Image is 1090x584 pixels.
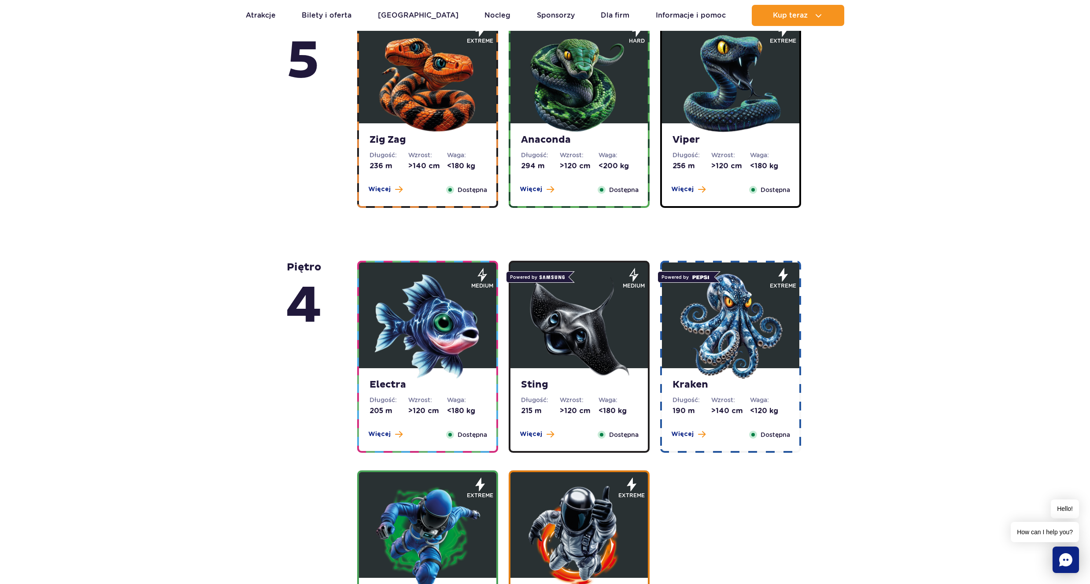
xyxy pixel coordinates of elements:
dt: Długość: [521,151,560,159]
dd: >120 cm [408,406,447,416]
img: 683e9dc030483830179588.png [375,274,480,379]
dt: Wzrost: [560,395,599,404]
dt: Wzrost: [408,151,447,159]
dt: Waga: [447,151,486,159]
a: Nocleg [484,5,510,26]
span: extreme [467,492,493,499]
dt: Długość: [672,151,711,159]
span: extreme [467,37,493,45]
span: Dostępna [761,430,790,440]
img: 683e9d7f6dccb324111516.png [526,29,632,134]
span: Więcej [368,185,391,194]
dd: >140 cm [711,406,750,416]
span: Hello! [1051,499,1079,518]
button: Więcej [520,185,554,194]
span: 4 [286,274,322,339]
dt: Wzrost: [711,151,750,159]
dd: <180 kg [447,161,486,171]
strong: Electra [369,379,486,391]
span: Dostępna [609,430,639,440]
dt: Waga: [750,151,789,159]
span: Powered by [506,271,569,283]
img: 683e9dd6f19b1268161416.png [526,274,632,379]
span: Więcej [368,430,391,439]
dd: 215 m [521,406,560,416]
dt: Długość: [369,395,408,404]
span: Dostępna [458,185,487,195]
span: Dostępna [609,185,639,195]
dt: Wzrost: [560,151,599,159]
span: extreme [770,282,796,290]
img: 683e9d18e24cb188547945.png [375,29,480,134]
dt: Długość: [672,395,711,404]
dd: <180 kg [750,161,789,171]
dt: Wzrost: [711,395,750,404]
a: Dla firm [601,5,629,26]
button: Więcej [671,185,706,194]
span: Dostępna [761,185,790,195]
a: Bilety i oferta [302,5,351,26]
span: Więcej [671,430,694,439]
div: Chat [1053,547,1079,573]
dd: 236 m [369,161,408,171]
strong: Sting [521,379,637,391]
dd: <180 kg [447,406,486,416]
span: How can I help you? [1011,522,1079,542]
strong: Anaconda [521,134,637,146]
a: Informacje i pomoc [656,5,726,26]
button: Więcej [671,430,706,439]
dt: Długość: [521,395,560,404]
dd: <200 kg [599,161,637,171]
span: extreme [618,492,645,499]
span: 5 [286,29,321,94]
button: Więcej [368,185,403,194]
dd: >140 cm [408,161,447,171]
strong: Zig Zag [369,134,486,146]
strong: piętro [286,16,321,94]
img: 683e9df96f1c7957131151.png [678,274,783,379]
span: Więcej [671,185,694,194]
span: Więcej [520,185,542,194]
dt: Waga: [599,151,637,159]
dd: 256 m [672,161,711,171]
span: Kup teraz [773,11,808,19]
button: Więcej [368,430,403,439]
span: medium [471,282,493,290]
dd: >120 cm [711,161,750,171]
dd: >120 cm [560,161,599,171]
button: Więcej [520,430,554,439]
dt: Waga: [599,395,637,404]
span: Powered by [658,271,714,283]
dt: Waga: [447,395,486,404]
strong: piętro [286,261,322,339]
strong: Viper [672,134,789,146]
strong: Kraken [672,379,789,391]
dd: <120 kg [750,406,789,416]
dt: Waga: [750,395,789,404]
dt: Długość: [369,151,408,159]
dd: >120 cm [560,406,599,416]
span: extreme [770,37,796,45]
dt: Wzrost: [408,395,447,404]
a: Sponsorzy [537,5,575,26]
span: hard [629,37,645,45]
dd: 205 m [369,406,408,416]
button: Kup teraz [752,5,844,26]
span: Dostępna [458,430,487,440]
a: Atrakcje [246,5,276,26]
span: medium [623,282,645,290]
span: Więcej [520,430,542,439]
dd: 294 m [521,161,560,171]
dd: <180 kg [599,406,637,416]
img: 683e9da1f380d703171350.png [678,29,783,134]
a: [GEOGRAPHIC_DATA] [378,5,458,26]
dd: 190 m [672,406,711,416]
